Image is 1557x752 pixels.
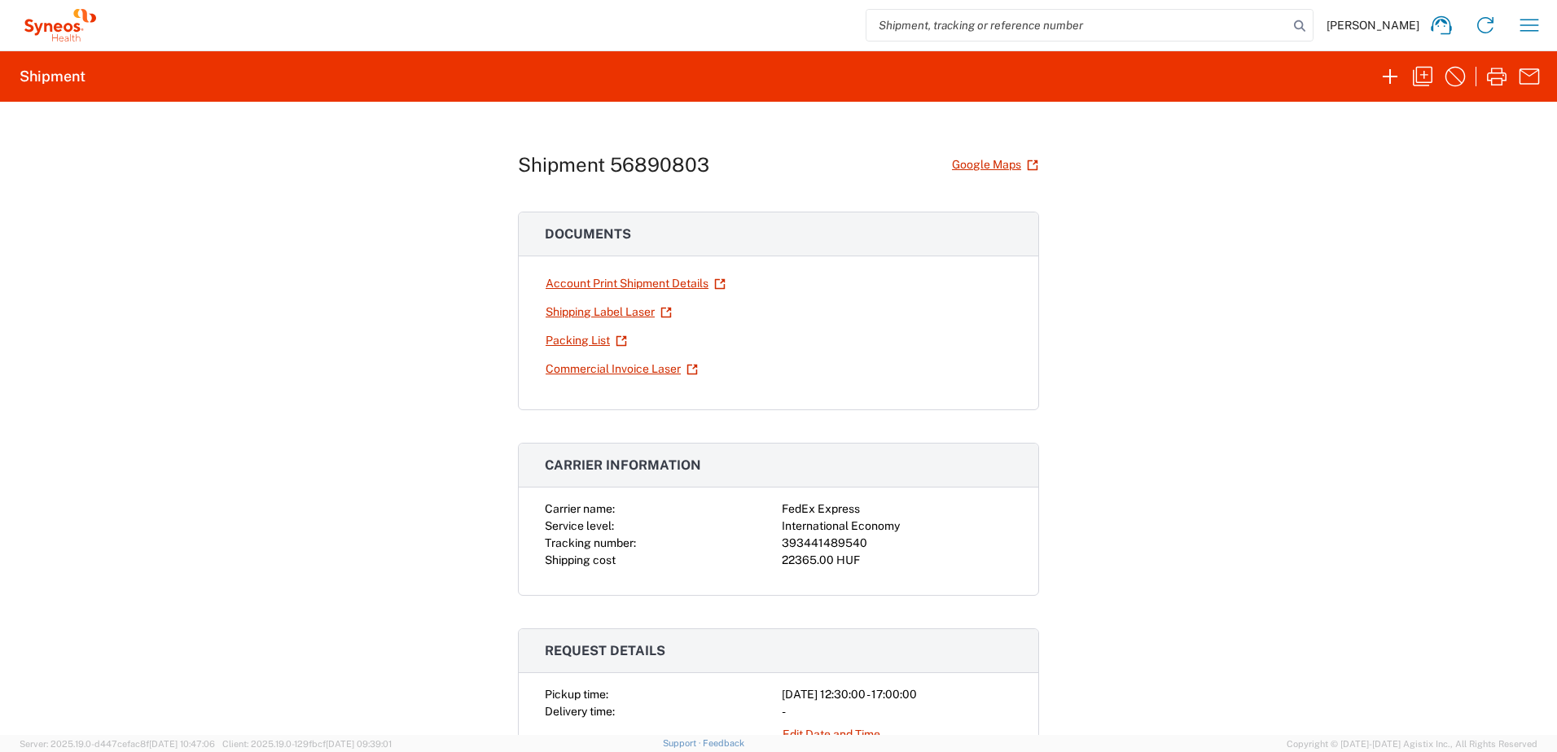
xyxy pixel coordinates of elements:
[545,269,726,298] a: Account Print Shipment Details
[866,10,1288,41] input: Shipment, tracking or reference number
[782,518,1012,535] div: International Economy
[222,739,392,749] span: Client: 2025.19.0-129fbcf
[545,355,699,383] a: Commercial Invoice Laser
[545,536,636,549] span: Tracking number:
[782,703,1012,720] div: -
[1287,737,1537,751] span: Copyright © [DATE]-[DATE] Agistix Inc., All Rights Reserved
[545,226,631,242] span: Documents
[545,502,615,515] span: Carrier name:
[951,151,1039,179] a: Google Maps
[782,501,1012,518] div: FedEx Express
[545,643,665,658] span: Request details
[782,535,1012,552] div: 393441489540
[20,67,86,86] h2: Shipment
[545,326,628,355] a: Packing List
[20,739,215,749] span: Server: 2025.19.0-d447cefac8f
[149,739,215,749] span: [DATE] 10:47:06
[545,705,615,718] span: Delivery time:
[782,552,1012,569] div: 22365.00 HUF
[545,298,673,326] a: Shipping Label Laser
[326,739,392,749] span: [DATE] 09:39:01
[1327,18,1419,33] span: [PERSON_NAME]
[545,519,614,532] span: Service level:
[545,553,616,566] span: Shipping cost
[545,457,701,473] span: Carrier information
[782,720,881,749] a: Edit Date and Time
[518,153,709,177] h1: Shipment 56890803
[782,686,1012,703] div: [DATE] 12:30:00 - 17:00:00
[703,738,744,748] a: Feedback
[663,738,704,748] a: Support
[545,688,608,701] span: Pickup time:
